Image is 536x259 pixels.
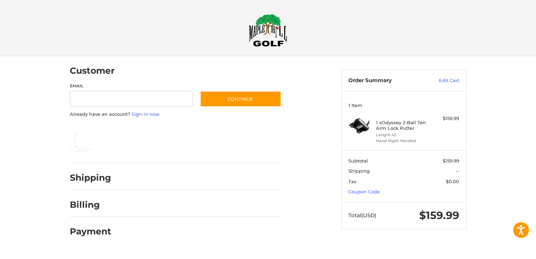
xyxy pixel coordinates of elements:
li: Length 42 [376,132,430,138]
span: $159.99 [419,209,459,222]
h4: 1 x Odyssey 2-Ball Ten Arm Lock Putter [376,120,430,131]
h2: Shipping [70,172,111,183]
h3: 1 Item [348,102,459,108]
a: Coupon Code [348,189,380,194]
li: Hand Right-Handed [376,138,430,144]
h2: Customer [70,65,115,76]
p: Already have an account? [70,111,281,118]
span: $159.99 [443,158,459,164]
span: Subtotal [348,158,368,164]
span: Tax [348,179,356,184]
img: Maple Hill Golf [249,14,287,47]
h2: Payment [70,226,111,237]
a: Edit Cart [424,77,459,84]
a: Sign in now [132,111,160,117]
button: Continue [200,91,281,107]
span: Total (USD) [348,212,376,219]
iframe: Google Customer Reviews [478,240,536,259]
h2: Billing [70,199,111,210]
label: Email [70,83,193,89]
div: $159.99 [431,115,459,122]
span: Shipping [348,168,370,174]
span: $0.00 [446,179,459,184]
span: -- [456,168,459,174]
h3: Order Summary [348,77,424,84]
